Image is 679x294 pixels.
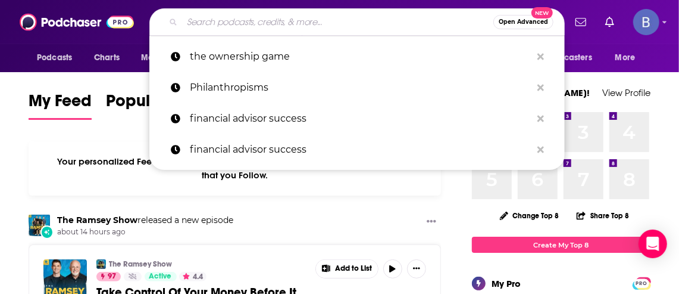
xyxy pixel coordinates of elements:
button: open menu [607,47,650,69]
button: Show More Button [316,260,378,278]
button: open menu [29,47,87,69]
a: financial advisor success [149,134,565,165]
a: The Ramsey Show [109,259,172,269]
a: The Ramsey Show [57,215,137,225]
span: Active [149,271,172,283]
button: open menu [133,47,199,69]
span: Popular Feed [106,91,207,118]
a: Create My Top 8 [472,237,650,253]
button: Show More Button [407,259,426,278]
span: More [615,49,636,66]
div: New Episode [40,225,54,239]
a: Show notifications dropdown [600,12,619,32]
input: Search podcasts, credits, & more... [182,13,493,32]
img: The Ramsey Show [96,259,106,269]
a: Show notifications dropdown [571,12,591,32]
button: Share Top 8 [576,204,630,227]
div: Open Intercom Messenger [639,230,667,258]
p: the ownership game [190,41,531,72]
span: Add to List [335,264,372,273]
span: Logged in as BTallent [633,9,659,35]
img: The Ramsey Show [29,215,50,236]
img: User Profile [633,9,659,35]
a: Active [145,272,177,281]
img: Podchaser - Follow, Share and Rate Podcasts [20,11,134,33]
a: PRO [634,278,649,287]
button: Change Top 8 [493,208,567,223]
span: 97 [108,271,116,283]
span: My Feed [29,91,92,118]
h3: released a new episode [57,215,233,226]
span: Open Advanced [499,19,548,25]
button: 4.4 [179,272,206,281]
button: Open AdvancedNew [493,15,553,29]
div: My Pro [492,278,521,289]
div: Your personalized Feed is curated based on the Podcasts, Creators, Users, and Lists that you Follow. [29,141,441,196]
span: PRO [634,279,649,288]
span: Podcasts [37,49,72,66]
a: Popular Feed [106,91,207,120]
div: Search podcasts, credits, & more... [149,8,565,36]
a: financial advisor success [149,103,565,134]
a: My Feed [29,91,92,120]
a: Charts [86,47,127,69]
span: Monitoring [141,49,183,66]
button: open menu [527,47,609,69]
a: the ownership game [149,41,565,72]
span: Charts [94,49,120,66]
span: New [531,7,553,18]
button: Show profile menu [633,9,659,35]
p: financial advisor success [190,134,531,165]
a: Philanthropisms [149,72,565,103]
a: 97 [96,272,121,281]
p: financial advisor success [190,103,531,134]
button: Show More Button [422,215,441,230]
p: Philanthropisms [190,72,531,103]
a: View Profile [602,87,650,98]
span: about 14 hours ago [57,227,233,237]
